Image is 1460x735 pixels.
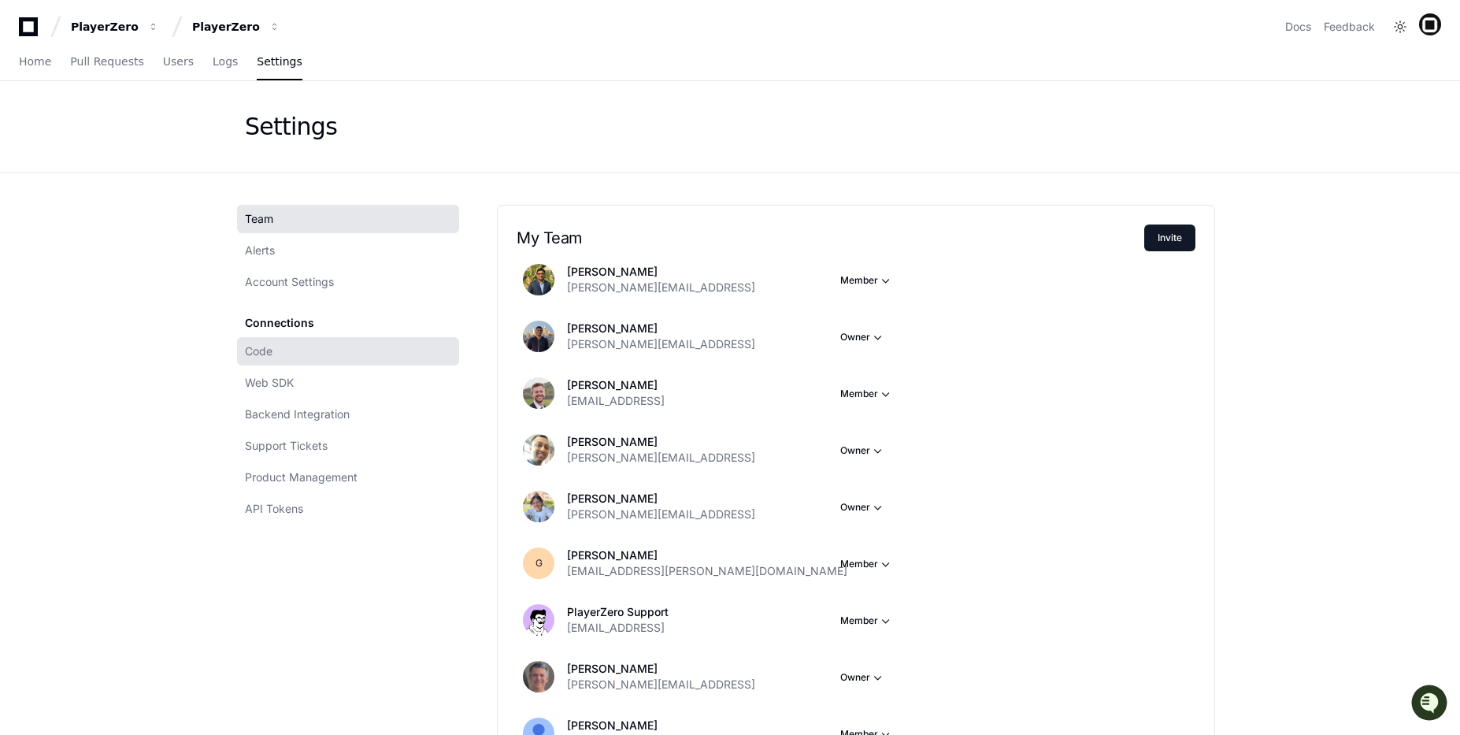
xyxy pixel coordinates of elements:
a: Backend Integration [237,400,459,429]
span: Pylon [157,289,191,301]
a: Web SDK [237,369,459,397]
span: Logs [213,57,238,66]
iframe: Open customer support [1410,683,1452,726]
img: 1756235613930-3d25f9e4-fa56-45dd-b3ad-e072dfbd1548 [16,117,44,146]
button: Start new chat [268,122,287,141]
p: [PERSON_NAME] [567,661,755,677]
button: Owner [840,670,886,685]
span: [PERSON_NAME][EMAIL_ADDRESS] [567,677,755,692]
a: Alerts [237,236,459,265]
span: API Tokens [245,501,303,517]
button: Member [840,613,894,629]
img: ACg8ocIw1Oh4PtVMApWcPmf4fvrxyIPssqaZlr1sfVLZc5n_9KzTbsk=s96-c [523,661,554,692]
a: Docs [1285,19,1311,35]
img: avatar [523,321,554,352]
span: [PERSON_NAME] [49,211,128,224]
p: [PERSON_NAME] [567,434,755,450]
img: avatar [523,264,554,295]
a: Team [237,205,459,233]
p: [PERSON_NAME] [567,377,665,393]
img: avatar [523,604,554,636]
a: Home [19,44,51,80]
img: PlayerZero [16,16,47,47]
h1: G [535,557,543,570]
div: Settings [245,113,337,141]
img: avatar [523,377,554,409]
span: Users [163,57,194,66]
img: 1756235613930-3d25f9e4-fa56-45dd-b3ad-e072dfbd1548 [31,254,44,267]
span: [EMAIL_ADDRESS] [567,393,665,409]
img: Robert Klasen [16,196,41,232]
span: [EMAIL_ADDRESS][PERSON_NAME][DOMAIN_NAME] [567,563,847,579]
div: PlayerZero [192,19,260,35]
span: Alerts [245,243,275,258]
div: Start new chat [71,117,258,133]
span: Code [245,343,272,359]
button: Invite [1144,225,1195,251]
p: PlayerZero Support [567,604,669,620]
span: Home [19,57,51,66]
h2: My Team [517,228,1144,247]
span: Pull Requests [70,57,143,66]
span: Settings [257,57,302,66]
button: PlayerZero [186,13,287,41]
p: [PERSON_NAME] [567,718,755,733]
a: Code [237,337,459,366]
p: [PERSON_NAME] [567,548,847,563]
span: Product Management [245,470,358,485]
button: Owner [840,443,886,458]
span: [PERSON_NAME][EMAIL_ADDRESS] [567,507,755,522]
span: [PERSON_NAME][EMAIL_ADDRESS] [567,450,755,466]
button: Member [840,386,894,402]
p: [PERSON_NAME] [567,321,755,336]
p: [PERSON_NAME] [567,264,755,280]
a: Logs [213,44,238,80]
span: [EMAIL_ADDRESS] [567,620,665,636]
button: Member [840,273,894,288]
button: Feedback [1324,19,1375,35]
a: Powered byPylon [111,288,191,301]
button: Member [840,556,894,572]
a: Account Settings [237,268,459,296]
span: • [131,254,136,266]
img: avatar [1419,13,1441,35]
a: Support Tickets [237,432,459,460]
img: Sejal Patel [16,239,41,264]
img: avatar [523,491,554,522]
span: [PERSON_NAME] [49,254,128,266]
a: Users [163,44,194,80]
button: See all [244,169,287,187]
a: Pull Requests [70,44,143,80]
div: Welcome [16,63,287,88]
span: Support Tickets [245,438,328,454]
span: [DATE] [139,254,172,266]
div: Past conversations [16,172,106,184]
img: avatar [523,434,554,466]
span: Backend Integration [245,406,350,422]
span: Account Settings [245,274,334,290]
a: Product Management [237,463,459,492]
a: API Tokens [237,495,459,523]
p: [PERSON_NAME] [567,491,755,507]
a: Settings [257,44,302,80]
span: [PERSON_NAME][EMAIL_ADDRESS] [567,336,755,352]
img: 8294786374016_798e290d9caffa94fd1d_72.jpg [33,117,61,146]
span: Team [245,211,273,227]
div: We're available if you need us! [71,133,217,146]
span: • [131,211,136,224]
button: PlayerZero [65,13,165,41]
span: [DATE] [139,211,172,224]
button: Owner [840,329,886,345]
span: [PERSON_NAME][EMAIL_ADDRESS] [567,280,755,295]
span: Web SDK [245,375,294,391]
button: Owner [840,499,886,515]
div: PlayerZero [71,19,139,35]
